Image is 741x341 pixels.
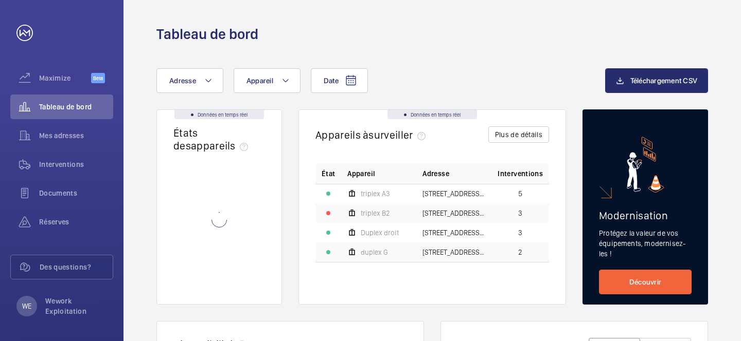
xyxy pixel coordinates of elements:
span: Téléchargement CSV [630,77,698,85]
span: 2 [518,249,522,256]
span: Des questions? [40,262,113,272]
img: marketing-card.svg [627,137,664,193]
span: Documents [39,188,113,198]
button: Date [311,68,368,93]
button: Adresse [156,68,223,93]
span: Appareil [246,77,273,85]
span: Maximize [39,73,91,83]
span: Appareil [347,168,375,179]
span: [STREET_ADDRESS][PERSON_NAME][PERSON_NAME] [422,229,485,236]
button: Appareil [234,68,301,93]
div: Données en temps réel [387,110,477,119]
span: 3 [518,210,522,217]
span: Duplex droit [361,229,399,236]
p: Wework Exploitation [45,296,107,316]
span: triplex B2 [361,210,390,217]
h1: Tableau de bord [156,25,258,44]
p: État [322,168,335,179]
a: Découvrir [599,270,692,294]
span: Adresse [169,77,196,85]
h2: Modernisation [599,209,692,222]
span: [STREET_ADDRESS][GEOGRAPHIC_DATA][STREET_ADDRESS] [422,249,485,256]
button: Téléchargement CSV [605,68,709,93]
button: Plus de détails [488,126,549,143]
span: Interventions [498,168,543,179]
p: WE [22,301,31,311]
span: 5 [518,190,522,197]
span: [STREET_ADDRESS] - [STREET_ADDRESS] [422,190,485,197]
span: Adresse [422,168,449,179]
span: surveiller [368,128,429,141]
span: Date [324,77,339,85]
span: 3 [518,229,522,236]
span: triplex A3 [361,190,390,197]
span: Réserves [39,217,113,227]
span: Beta [91,73,105,83]
span: Interventions [39,159,113,169]
h2: États des [173,126,252,152]
span: Tableau de bord [39,102,113,112]
div: Données en temps réel [174,110,264,119]
span: [STREET_ADDRESS] - [STREET_ADDRESS] [422,210,485,217]
h2: Appareils à [315,128,430,141]
p: Protégez la valeur de vos équipements, modernisez-les ! [599,228,692,259]
span: duplex G [361,249,388,256]
span: appareils [191,139,252,152]
span: Mes adresses [39,130,113,141]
